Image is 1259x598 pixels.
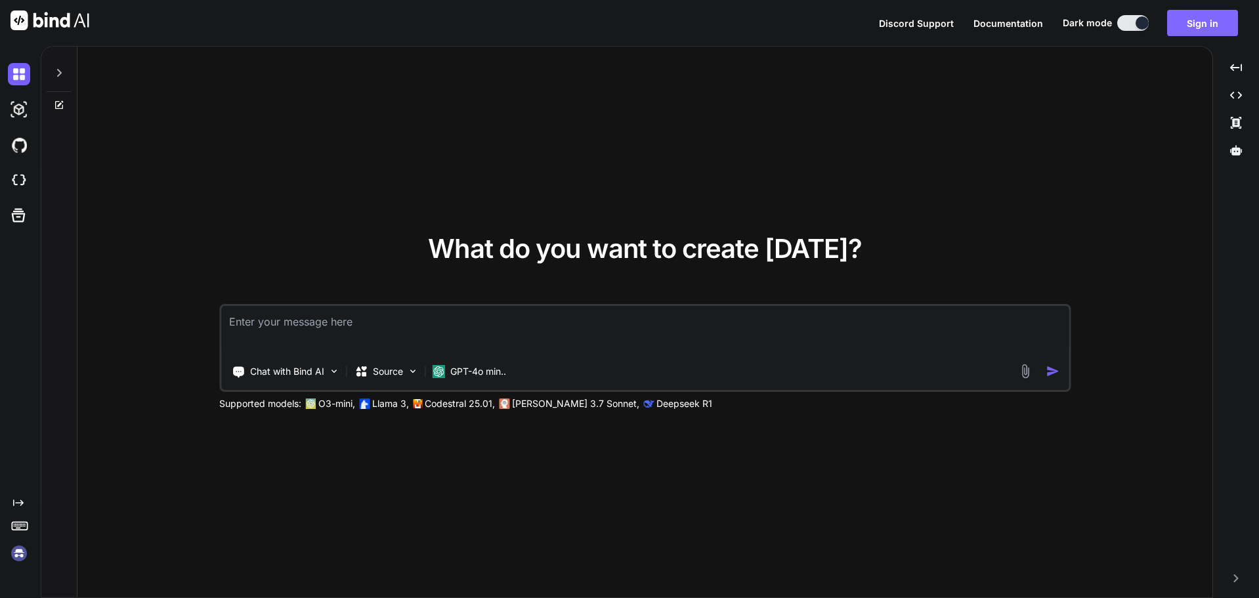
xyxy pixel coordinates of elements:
p: GPT-4o min.. [450,365,506,378]
img: claude [643,398,654,409]
img: claude [499,398,509,409]
img: Llama2 [359,398,370,409]
img: githubDark [8,134,30,156]
span: Discord Support [879,18,954,29]
img: darkChat [8,63,30,85]
span: Dark mode [1063,16,1112,30]
img: signin [8,542,30,565]
img: GPT-4 [305,398,316,409]
p: Codestral 25.01, [425,397,495,410]
img: Bind AI [11,11,89,30]
p: Supported models: [219,397,301,410]
span: What do you want to create [DATE]? [428,232,862,265]
img: Mistral-AI [413,399,422,408]
p: O3-mini, [318,397,355,410]
img: cloudideIcon [8,169,30,192]
img: Pick Tools [328,366,339,377]
p: Deepseek R1 [656,397,712,410]
button: Discord Support [879,16,954,30]
p: Source [373,365,403,378]
button: Documentation [973,16,1043,30]
button: Sign in [1167,10,1238,36]
img: icon [1046,364,1059,378]
img: attachment [1017,364,1033,379]
span: Documentation [973,18,1043,29]
img: GPT-4o mini [432,365,445,378]
p: Chat with Bind AI [250,365,324,378]
p: [PERSON_NAME] 3.7 Sonnet, [512,397,639,410]
img: Pick Models [407,366,418,377]
img: darkAi-studio [8,98,30,121]
p: Llama 3, [372,397,409,410]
